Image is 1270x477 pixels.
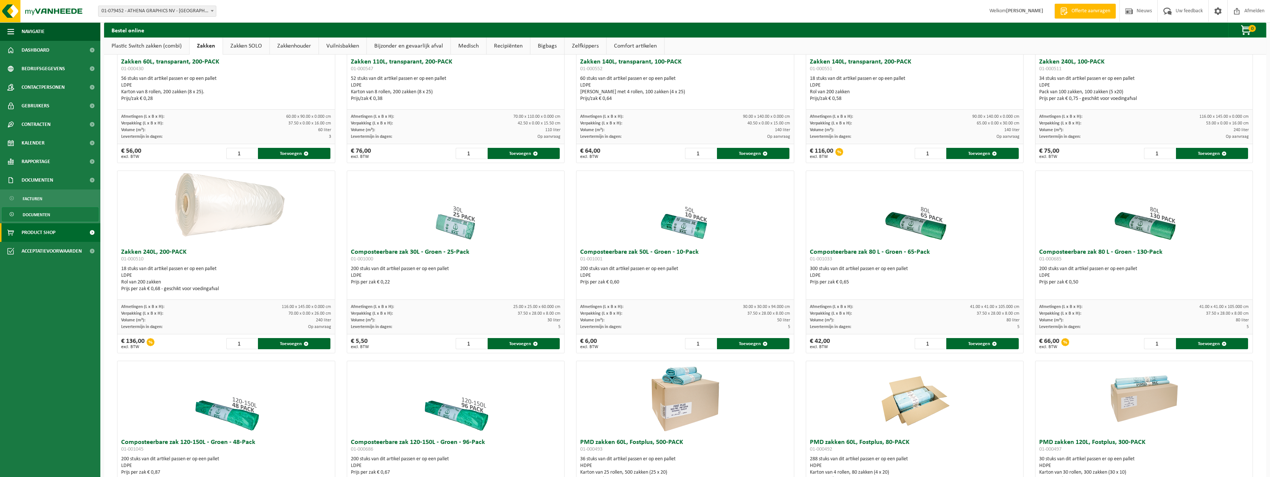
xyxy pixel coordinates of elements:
div: LDPE [121,272,331,279]
span: 01-001033 [810,256,832,262]
span: Levertermijn in dagen: [121,134,162,139]
div: 200 stuks van dit artikel passen er op een pallet [580,266,790,286]
a: Documenten [2,207,98,221]
div: 200 stuks van dit artikel passen er op een pallet [351,266,561,286]
span: 30 liter [547,318,560,322]
div: 200 stuks van dit artikel passen er op een pallet [1039,266,1249,286]
span: 25.00 x 25.00 x 60.000 cm [513,305,560,309]
span: 5 [558,325,560,329]
img: 01-000497 [1107,361,1181,435]
div: 200 stuks van dit artikel passen er op een pallet [351,456,561,476]
span: 40.50 x 0.00 x 15.00 cm [747,121,790,126]
span: 01-001045 [121,447,143,452]
div: 300 stuks van dit artikel passen er op een pallet [810,266,1020,286]
div: Prijs per zak € 0,50 [1039,279,1249,286]
span: Levertermijn in dagen: [1039,325,1080,329]
button: Toevoegen [946,338,1019,349]
span: 01-000685 [1039,256,1061,262]
button: Toevoegen [946,148,1019,159]
h3: Zakken 240L, 200-PACK [121,249,331,264]
div: € 76,00 [351,148,371,159]
span: 116.00 x 145.00 x 0.000 cm [1199,114,1249,119]
a: Bijzonder en gevaarlijk afval [367,38,450,55]
div: 200 stuks van dit artikel passen er op een pallet [121,456,331,476]
span: Verpakking (L x B x H): [810,311,852,316]
div: Prijs/zak € 0,58 [810,95,1020,102]
h3: Zakken 140L, transparant, 100-PACK [580,59,790,74]
span: Afmetingen (L x B x H): [580,114,623,119]
div: € 64,00 [580,148,600,159]
span: Documenten [22,171,53,189]
span: 240 liter [316,318,331,322]
span: 70.00 x 0.00 x 26.00 cm [288,311,331,316]
strong: [PERSON_NAME] [1006,8,1043,14]
span: Afmetingen (L x B x H): [1039,114,1082,119]
span: Levertermijn in dagen: [351,325,392,329]
span: 70.00 x 110.00 x 0.000 cm [513,114,560,119]
div: Prijs per zak € 0,68 - geschikt voor voedingafval [121,286,331,292]
div: € 6,00 [580,338,598,349]
span: Afmetingen (L x B x H): [810,114,853,119]
span: Rapportage [22,152,50,171]
button: Toevoegen [258,338,330,349]
span: 0 [1248,25,1256,32]
span: 90.00 x 140.00 x 0.000 cm [743,114,790,119]
h3: Composteerbare zak 80 L - Groen - 130-Pack [1039,249,1249,264]
span: Volume (m³): [810,318,834,322]
button: Toevoegen [258,148,330,159]
span: 3 [329,134,331,139]
span: 37.50 x 28.00 x 8.00 cm [1206,311,1249,316]
span: 42.50 x 0.00 x 15.50 cm [518,121,560,126]
img: 01-000686 [419,361,493,435]
span: Op aanvraag [537,134,560,139]
button: Toevoegen [488,338,560,349]
span: Verpakking (L x B x H): [580,311,622,316]
span: Op aanvraag [996,134,1019,139]
a: Vuilnisbakken [319,38,366,55]
div: LDPE [351,82,561,89]
span: excl. BTW [580,155,600,159]
a: Zakken SOLO [223,38,269,55]
span: Bedrijfsgegevens [22,59,65,78]
img: 01-000492 [878,361,952,435]
a: Zelfkippers [565,38,606,55]
div: Prijs/zak € 0,38 [351,95,561,102]
div: € 136,00 [121,338,145,349]
span: 140 liter [1004,128,1019,132]
h3: Zakken 140L, transparant, 200-PACK [810,59,1020,74]
span: excl. BTW [351,155,371,159]
h3: Zakken 60L, transparant, 200-PACK [121,59,331,74]
div: LDPE [351,272,561,279]
input: 1 [456,338,487,349]
div: 60 stuks van dit artikel passen er op een pallet [580,75,790,102]
span: 50 liter [777,318,790,322]
img: 01-001033 [878,171,952,245]
div: 52 stuks van dit artikel passen er op een pallet [351,75,561,102]
span: Navigatie [22,22,45,41]
span: Verpakking (L x B x H): [810,121,852,126]
span: 5 [788,325,790,329]
span: 01-000430 [121,66,143,72]
div: € 75,00 [1039,148,1059,159]
span: Acceptatievoorwaarden [22,242,82,260]
div: € 116,00 [810,148,833,159]
button: Toevoegen [1176,148,1248,159]
span: 60 liter [318,128,331,132]
img: 01-001001 [648,171,722,245]
span: excl. BTW [1039,345,1059,349]
span: Volume (m³): [1039,318,1063,322]
div: LDPE [121,82,331,89]
div: LDPE [121,463,331,469]
span: Offerte aanvragen [1070,7,1112,15]
a: Zakkenhouder [270,38,319,55]
img: 01-000510 [152,171,301,245]
span: 110 liter [545,128,560,132]
div: HDPE [580,463,790,469]
span: 01-000497 [1039,447,1061,452]
div: Prijs per zak € 0,60 [580,279,790,286]
a: Offerte aanvragen [1054,4,1116,19]
span: 116.00 x 145.00 x 0.000 cm [282,305,331,309]
span: 41.00 x 41.00 x 105.000 cm [970,305,1019,309]
span: Volume (m³): [351,318,375,322]
div: LDPE [1039,82,1249,89]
